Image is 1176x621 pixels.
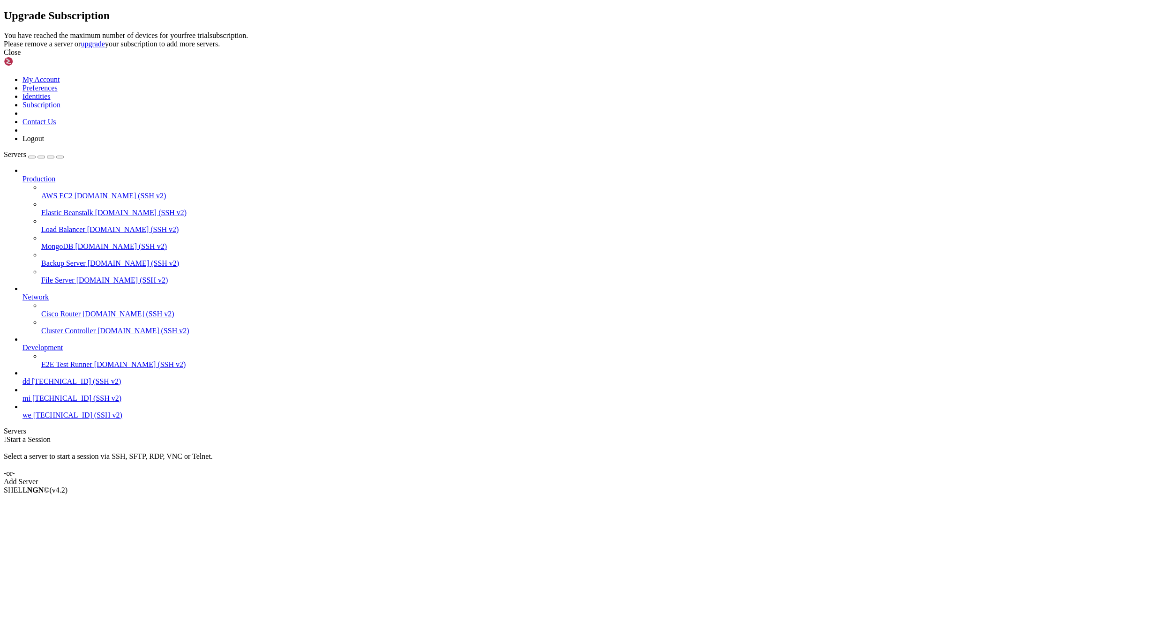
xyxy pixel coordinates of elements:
span: Backup Server [41,259,86,267]
a: My Account [22,75,60,83]
a: upgrade [81,40,105,48]
span: Production [22,175,55,183]
span: File Server [41,276,75,284]
span: [DOMAIN_NAME] (SSH v2) [97,327,189,335]
li: Cisco Router [DOMAIN_NAME] (SSH v2) [41,301,1172,318]
li: Network [22,284,1172,335]
span: SHELL © [4,486,67,494]
span: AWS EC2 [41,192,73,200]
div: Servers [4,427,1172,435]
li: Cluster Controller [DOMAIN_NAME] (SSH v2) [41,318,1172,335]
li: AWS EC2 [DOMAIN_NAME] (SSH v2) [41,183,1172,200]
span: [DOMAIN_NAME] (SSH v2) [94,360,186,368]
span: Development [22,344,63,352]
a: File Server [DOMAIN_NAME] (SSH v2) [41,276,1172,284]
span: [DOMAIN_NAME] (SSH v2) [88,259,180,267]
h2: Upgrade Subscription [4,9,1172,22]
span: [DOMAIN_NAME] (SSH v2) [82,310,174,318]
span:  [4,435,7,443]
li: mi [TECHNICAL_ID] (SSH v2) [22,386,1172,403]
span: E2E Test Runner [41,360,92,368]
a: Preferences [22,84,58,92]
a: Load Balancer [DOMAIN_NAME] (SSH v2) [41,225,1172,234]
li: E2E Test Runner [DOMAIN_NAME] (SSH v2) [41,352,1172,369]
li: File Server [DOMAIN_NAME] (SSH v2) [41,268,1172,284]
a: Development [22,344,1172,352]
a: Subscription [22,101,60,109]
a: Elastic Beanstalk [DOMAIN_NAME] (SSH v2) [41,209,1172,217]
a: Cluster Controller [DOMAIN_NAME] (SSH v2) [41,327,1172,335]
a: Identities [22,92,51,100]
li: Load Balancer [DOMAIN_NAME] (SSH v2) [41,217,1172,234]
span: [DOMAIN_NAME] (SSH v2) [75,192,166,200]
span: [TECHNICAL_ID] (SSH v2) [33,411,122,419]
li: MongoDB [DOMAIN_NAME] (SSH v2) [41,234,1172,251]
span: [TECHNICAL_ID] (SSH v2) [32,394,121,402]
a: Logout [22,135,44,142]
span: [DOMAIN_NAME] (SSH v2) [75,242,167,250]
span: Network [22,293,49,301]
a: Network [22,293,1172,301]
a: MongoDB [DOMAIN_NAME] (SSH v2) [41,242,1172,251]
li: Backup Server [DOMAIN_NAME] (SSH v2) [41,251,1172,268]
a: we [TECHNICAL_ID] (SSH v2) [22,411,1172,419]
span: [TECHNICAL_ID] (SSH v2) [32,377,121,385]
li: Production [22,166,1172,284]
span: Cisco Router [41,310,81,318]
a: E2E Test Runner [DOMAIN_NAME] (SSH v2) [41,360,1172,369]
b: NGN [27,486,44,494]
span: dd [22,377,30,385]
span: [DOMAIN_NAME] (SSH v2) [95,209,187,217]
li: Development [22,335,1172,369]
span: Servers [4,150,26,158]
span: we [22,411,31,419]
a: mi [TECHNICAL_ID] (SSH v2) [22,394,1172,403]
a: AWS EC2 [DOMAIN_NAME] (SSH v2) [41,192,1172,200]
span: mi [22,394,30,402]
span: Load Balancer [41,225,85,233]
span: MongoDB [41,242,73,250]
span: Elastic Beanstalk [41,209,93,217]
div: Close [4,48,1172,57]
span: [DOMAIN_NAME] (SSH v2) [87,225,179,233]
div: You have reached the maximum number of devices for your free trial subscription. Please remove a ... [4,31,1172,48]
li: dd [TECHNICAL_ID] (SSH v2) [22,369,1172,386]
span: 4.2.0 [50,486,68,494]
li: we [TECHNICAL_ID] (SSH v2) [22,403,1172,419]
div: Select a server to start a session via SSH, SFTP, RDP, VNC or Telnet. -or- [4,444,1172,478]
span: Cluster Controller [41,327,96,335]
li: Elastic Beanstalk [DOMAIN_NAME] (SSH v2) [41,200,1172,217]
a: Servers [4,150,64,158]
a: Cisco Router [DOMAIN_NAME] (SSH v2) [41,310,1172,318]
a: Contact Us [22,118,56,126]
img: Shellngn [4,57,58,66]
a: dd [TECHNICAL_ID] (SSH v2) [22,377,1172,386]
a: Production [22,175,1172,183]
span: [DOMAIN_NAME] (SSH v2) [76,276,168,284]
div: Add Server [4,478,1172,486]
span: Start a Session [7,435,51,443]
a: Backup Server [DOMAIN_NAME] (SSH v2) [41,259,1172,268]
